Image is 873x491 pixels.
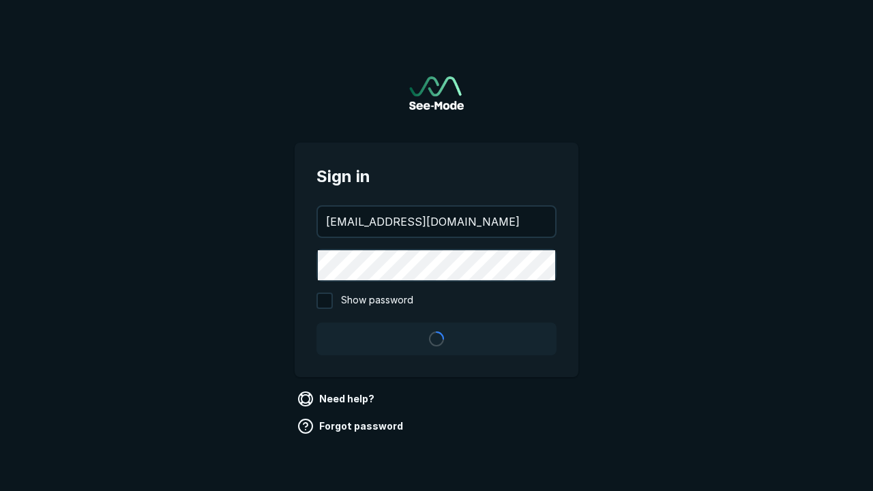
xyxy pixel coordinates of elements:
span: Show password [341,293,413,309]
a: Forgot password [295,415,409,437]
img: See-Mode Logo [409,76,464,110]
a: Go to sign in [409,76,464,110]
span: Sign in [316,164,557,189]
a: Need help? [295,388,380,410]
input: your@email.com [318,207,555,237]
